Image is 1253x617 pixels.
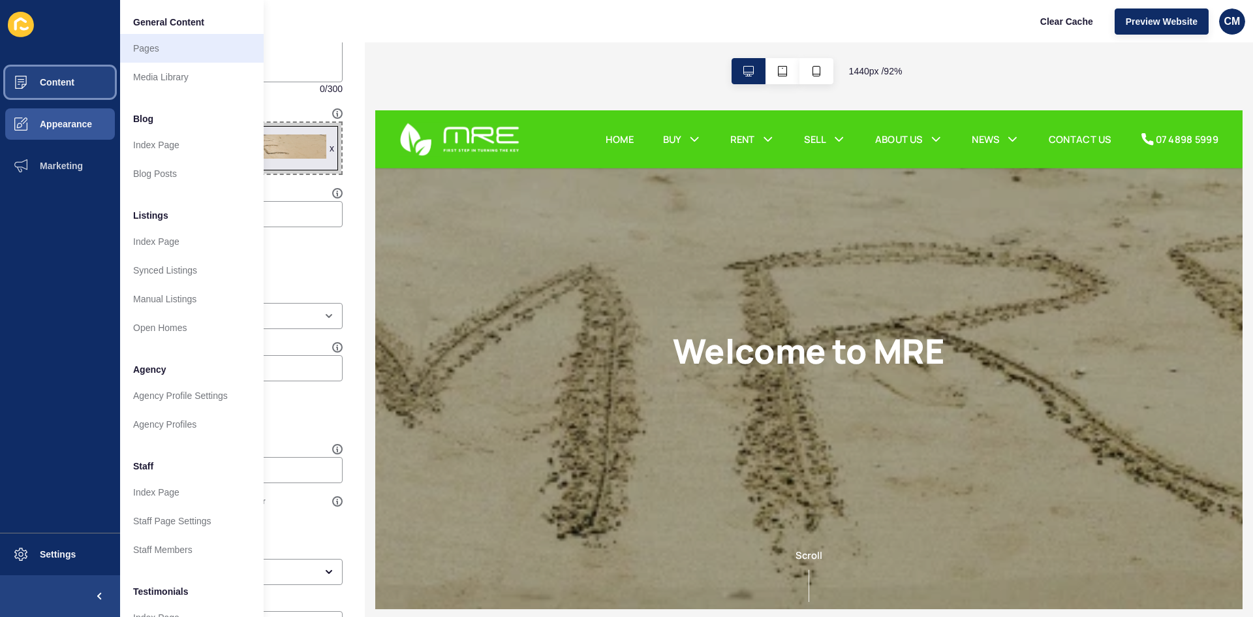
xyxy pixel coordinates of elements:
a: BUY [311,24,331,39]
img: My Real Estate Queensland Logo [26,13,157,50]
a: Index Page [120,131,264,159]
a: Pages [120,34,264,63]
span: Staff [133,460,153,473]
span: 1440 px / 92 % [849,65,903,78]
div: 07 4898 5999 [846,24,914,39]
a: CONTACT US [730,24,797,39]
a: Staff Page Settings [120,507,264,535]
button: Preview Website [1115,8,1209,35]
a: Agency Profiles [120,410,264,439]
a: Synced Listings [120,256,264,285]
a: RENT [385,24,412,39]
a: Staff Members [120,535,264,564]
span: Preview Website [1126,15,1198,28]
a: Index Page [120,227,264,256]
span: Agency [133,363,166,376]
a: ABOUT US [542,24,593,39]
a: Manual Listings [120,285,264,313]
a: Agency Profile Settings [120,381,264,410]
a: Blog Posts [120,159,264,188]
div: x [330,142,334,155]
a: Index Page [120,478,264,507]
span: Listings [133,209,168,222]
span: 0 [320,82,325,95]
button: Clear Cache [1029,8,1104,35]
label: Display Social Links in the Cover [142,496,266,507]
span: Blog [133,112,153,125]
span: Clear Cache [1040,15,1093,28]
a: Open Homes [120,313,264,342]
span: CM [1224,15,1241,28]
span: 300 [328,82,343,95]
a: NEWS [647,24,677,39]
a: SELL [465,24,488,39]
a: 07 4898 5999 [829,24,914,39]
h1: Welcome to MRE [323,238,617,282]
span: General Content [133,16,204,29]
a: Media Library [120,63,264,91]
a: HOME [250,24,281,39]
div: Scroll [5,474,935,533]
span: / [325,82,328,95]
span: Testimonials [133,585,189,598]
